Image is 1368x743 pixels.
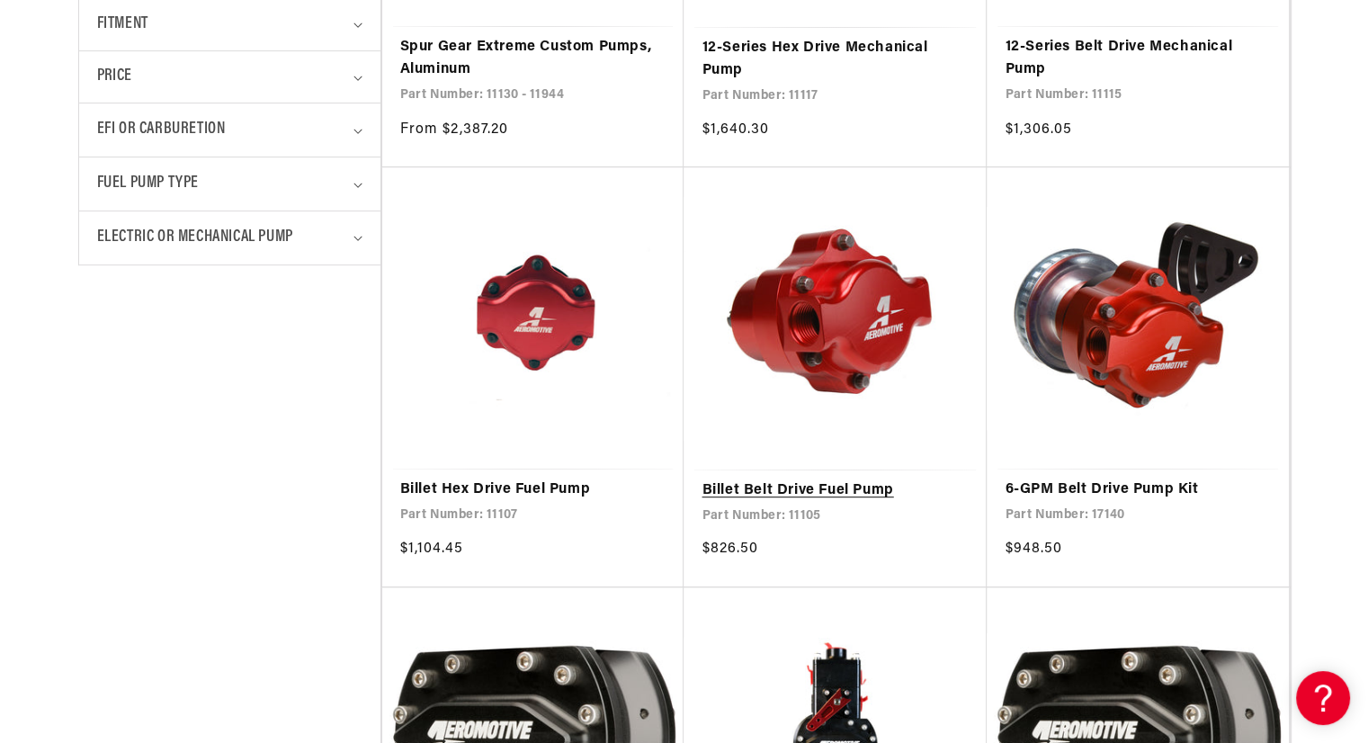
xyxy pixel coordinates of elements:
a: Spur Gear Extreme Custom Pumps, Aluminum [400,36,666,82]
span: Fuel Pump Type [97,171,199,197]
a: 12-Series Hex Drive Mechanical Pump [702,37,969,83]
summary: Price [97,51,362,103]
span: Electric or Mechanical Pump [97,225,293,251]
a: 12-Series Belt Drive Mechanical Pump [1005,36,1271,82]
span: Fitment [97,12,148,38]
a: 6-GPM Belt Drive Pump Kit [1005,479,1271,502]
a: Billet Hex Drive Fuel Pump [400,479,666,502]
a: Billet Belt Drive Fuel Pump [702,479,969,503]
summary: Electric or Mechanical Pump (0 selected) [97,211,362,264]
summary: Fuel Pump Type (0 selected) [97,157,362,210]
summary: EFI or Carburetion (0 selected) [97,103,362,157]
span: EFI or Carburetion [97,117,226,143]
span: Price [97,65,132,89]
